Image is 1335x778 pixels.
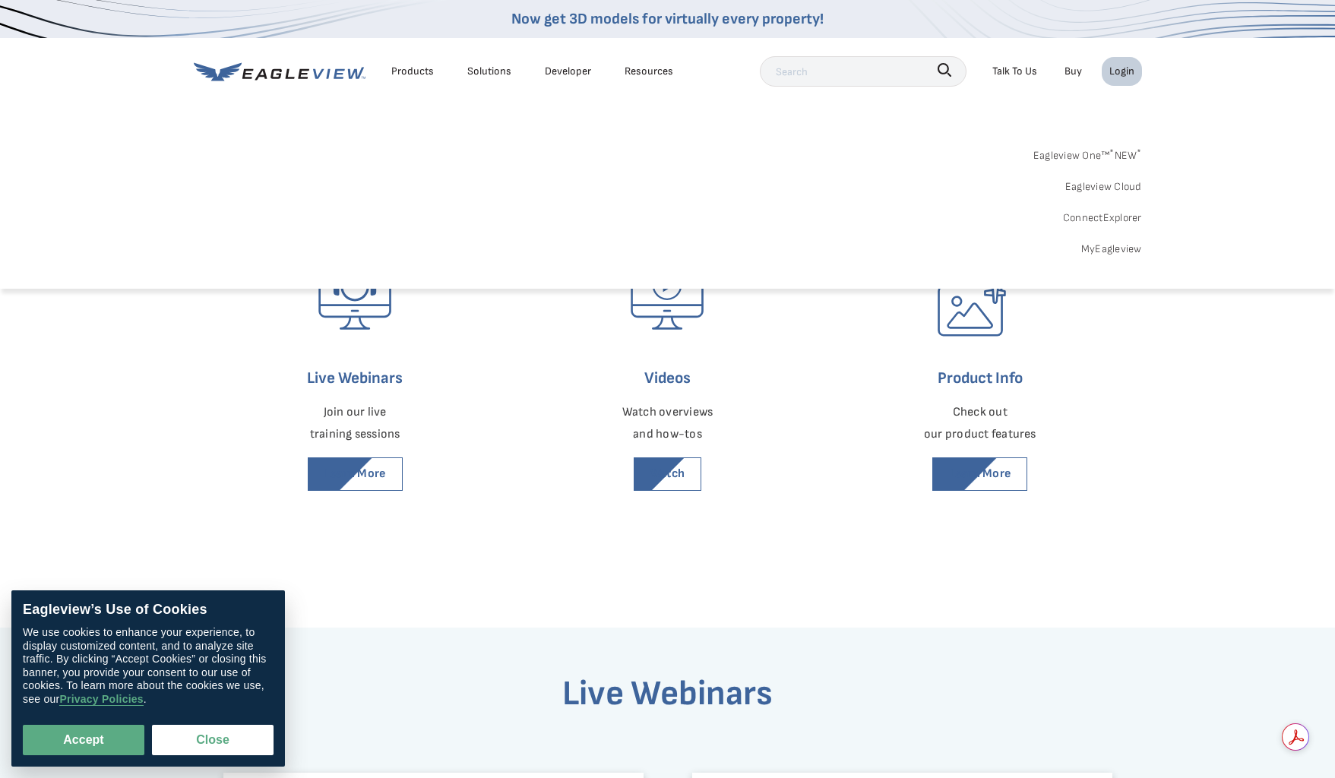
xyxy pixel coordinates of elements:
[1063,208,1142,227] a: ConnectExplorer
[634,457,702,492] a: Watch
[59,693,143,706] a: Privacy Policies
[760,56,966,87] input: Search
[391,62,434,81] div: Products
[223,365,487,391] h6: Live Webinars
[1109,62,1134,81] div: Login
[1065,62,1082,81] a: Buy
[308,457,403,492] a: Learn More
[848,365,1112,391] h6: Product Info
[536,365,799,391] h6: Videos
[848,402,1112,446] p: Check out our product features
[467,62,511,81] div: Solutions
[992,62,1037,81] div: Talk To Us
[23,725,144,755] button: Accept
[223,673,1112,761] h3: Live Webinars
[545,62,591,81] a: Developer
[1065,177,1142,196] a: Eagleview Cloud
[1033,141,1142,165] a: Eagleview One™*NEW*
[23,626,274,706] div: We use cookies to enhance your experience, to display customized content, and to analyze site tra...
[23,602,274,618] div: Eagleview’s Use of Cookies
[1109,149,1141,162] span: NEW
[536,402,799,446] p: Watch overviews and how-tos
[625,62,673,81] div: Resources
[932,457,1027,492] a: Learn More
[1081,239,1142,258] a: MyEagleview
[223,402,487,446] p: Join our live training sessions
[152,725,274,755] button: Close
[511,10,824,28] a: Now get 3D models for virtually every property!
